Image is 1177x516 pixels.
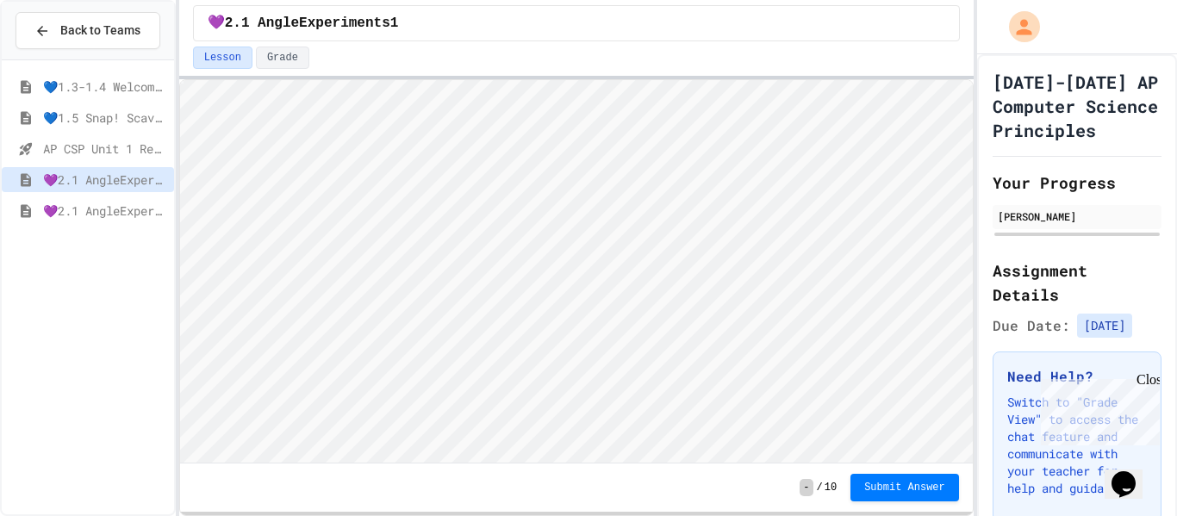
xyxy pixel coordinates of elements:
[43,171,167,189] span: 💜2.1 AngleExperiments1
[864,481,945,494] span: Submit Answer
[993,258,1161,307] h2: Assignment Details
[193,47,252,69] button: Lesson
[208,13,399,34] span: 💜2.1 AngleExperiments1
[800,479,813,496] span: -
[1077,314,1132,338] span: [DATE]
[43,140,167,158] span: AP CSP Unit 1 Review
[1034,372,1160,445] iframe: chat widget
[180,80,973,463] iframe: Snap! Programming Environment
[993,171,1161,195] h2: Your Progress
[43,109,167,127] span: 💙1.5 Snap! ScavengerHunt
[993,315,1070,336] span: Due Date:
[993,70,1161,142] h1: [DATE]-[DATE] AP Computer Science Principles
[991,7,1044,47] div: My Account
[825,481,837,494] span: 10
[60,22,140,40] span: Back to Teams
[256,47,309,69] button: Grade
[1007,366,1147,387] h3: Need Help?
[43,202,167,220] span: 💜2.1 AngleExperiments2
[817,481,823,494] span: /
[7,7,119,109] div: Chat with us now!Close
[16,12,160,49] button: Back to Teams
[43,78,167,96] span: 💙1.3-1.4 WelcometoSnap!
[998,208,1156,224] div: [PERSON_NAME]
[1105,447,1160,499] iframe: chat widget
[850,474,959,501] button: Submit Answer
[1007,394,1147,497] p: Switch to "Grade View" to access the chat feature and communicate with your teacher for help and ...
